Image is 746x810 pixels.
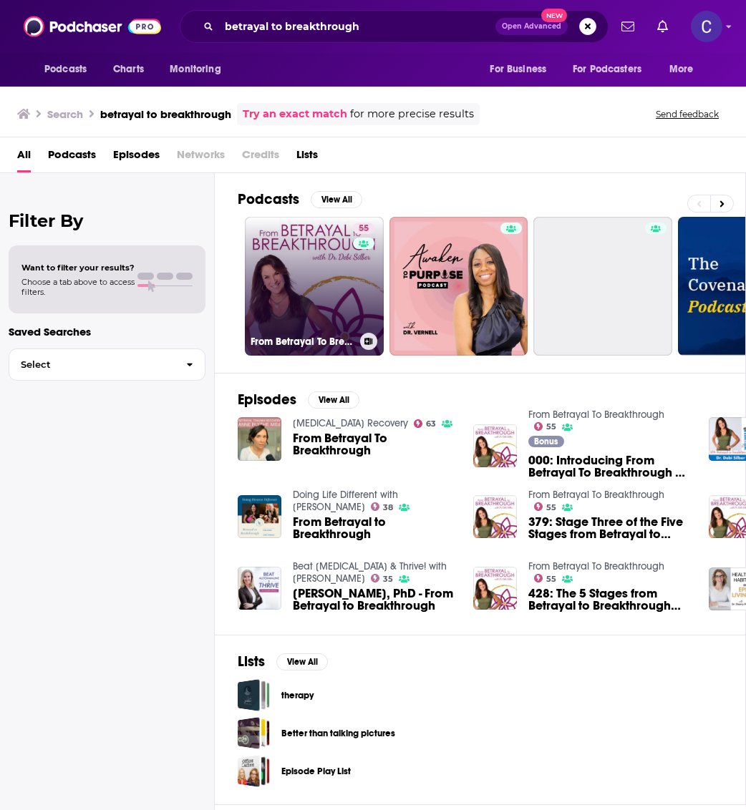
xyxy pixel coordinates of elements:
h2: Episodes [238,391,296,409]
button: View All [308,391,359,409]
span: 55 [359,222,369,236]
span: More [669,59,694,79]
h3: From Betrayal To Breakthrough [251,336,354,348]
span: 55 [546,424,556,430]
span: Monitoring [170,59,221,79]
a: Show notifications dropdown [616,14,640,39]
span: Choose a tab above to access filters. [21,277,135,297]
a: 000: Introducing From Betrayal To Breakthrough w/ Dr. Debi Silber [473,424,517,468]
img: website_grey.svg [23,37,34,49]
span: New [541,9,567,22]
a: All [17,143,31,172]
span: 38 [383,504,393,511]
img: Podchaser - Follow, Share and Rate Podcasts [24,13,161,40]
a: Show notifications dropdown [651,14,674,39]
a: 55 [534,502,557,511]
button: View All [276,653,328,670]
div: v 4.0.25 [40,23,70,34]
button: open menu [563,56,662,83]
div: Search podcasts, credits, & more... [180,10,609,43]
a: Doing Life Different with Lesa Koski [293,489,398,513]
h3: betrayal to breakthrough [100,107,231,121]
button: View All [311,191,362,208]
span: Credits [242,143,279,172]
a: 000: Introducing From Betrayal To Breakthrough w/ Dr. Debi Silber [528,454,692,479]
a: 55 [353,223,374,234]
span: 55 [546,504,556,511]
a: Beat Autoimmune & Thrive! with Palmer Kippola [293,560,447,585]
span: Networks [177,143,225,172]
span: 63 [426,421,436,427]
a: 63 [414,419,437,428]
a: From Betrayal To Breakthrough [293,432,456,457]
span: Open Advanced [502,23,561,30]
img: From Betrayal To Breakthrough [238,417,281,461]
a: Podcasts [48,143,96,172]
img: 428: The 5 Stages from Betrayal to Breakthrough (and Why You May Be Stuck) [473,567,517,610]
input: Search podcasts, credits, & more... [219,15,495,38]
h2: Podcasts [238,190,299,208]
a: From Betrayal to Breakthrough [238,495,281,539]
a: 55From Betrayal To Breakthrough [245,217,384,356]
a: PodcastsView All [238,190,362,208]
span: [PERSON_NAME], PhD - From Betrayal to Breakthrough [293,587,456,612]
a: From Betrayal To Breakthrough [528,409,664,421]
span: For Business [490,59,546,79]
a: Episode Play List [238,755,270,787]
a: From Betrayal To Breakthrough [528,560,664,572]
a: Better than talking pictures [238,717,270,749]
a: 55 [534,574,557,582]
a: Debi Silber, PhD - From Betrayal to Breakthrough [293,587,456,612]
h3: Search [47,107,83,121]
span: 000: Introducing From Betrayal To Breakthrough w/ [PERSON_NAME] [528,454,692,479]
button: open menu [34,56,105,83]
a: 38 [371,502,394,511]
img: tab_domain_overview_orange.svg [39,83,50,94]
span: Want to filter your results? [21,263,135,273]
div: Domain Overview [54,84,128,94]
img: 379: Stage Three of the Five Stages from Betrayal to Breakthrough [473,495,517,539]
div: Keywords by Traffic [158,84,241,94]
span: Charts [113,59,144,79]
h2: Filter By [9,210,205,231]
button: Send feedback [651,108,723,120]
a: Try an exact match [243,106,347,122]
img: Debi Silber, PhD - From Betrayal to Breakthrough [238,567,281,610]
button: Show profile menu [691,11,722,42]
h2: Lists [238,653,265,670]
button: open menu [659,56,712,83]
a: Episode Play List [281,763,351,779]
a: Betrayal Trauma Recovery [293,417,408,429]
span: for more precise results [350,106,474,122]
a: From Betrayal to Breakthrough [293,516,456,540]
a: 428: The 5 Stages from Betrayal to Breakthrough (and Why You May Be Stuck) [528,587,692,612]
a: From Betrayal To Breakthrough [528,489,664,501]
p: Saved Searches [9,325,205,338]
a: therapy [238,679,270,711]
button: open menu [480,56,564,83]
img: tab_keywords_by_traffic_grey.svg [142,83,154,94]
span: 35 [383,576,393,582]
span: 379: Stage Three of the Five Stages from Betrayal to Breakthrough [528,516,692,540]
a: Lists [296,143,318,172]
a: Better than talking pictures [281,726,395,741]
span: Bonus [534,437,558,446]
span: 55 [546,576,556,582]
span: For Podcasters [573,59,641,79]
a: Episodes [113,143,160,172]
span: Logged in as publicityxxtina [691,11,722,42]
span: Podcasts [44,59,87,79]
